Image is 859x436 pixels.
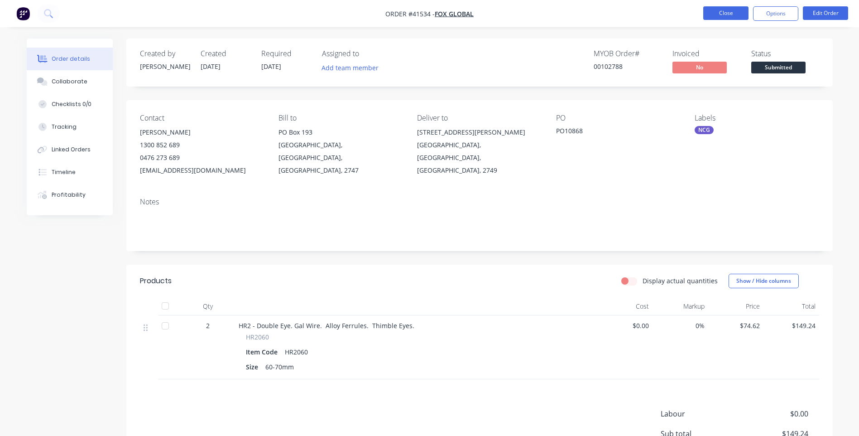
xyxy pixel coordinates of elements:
div: Profitability [52,191,86,199]
div: Price [708,297,764,315]
button: Linked Orders [27,138,113,161]
div: Required [261,49,311,58]
div: [PERSON_NAME] [140,62,190,71]
div: 60-70mm [262,360,298,373]
span: $0.00 [601,321,649,330]
div: Tracking [52,123,77,131]
div: Total [763,297,819,315]
label: Display actual quantities [643,276,718,286]
div: MYOB Order # [594,49,662,58]
span: Order #41534 - [385,10,435,18]
div: PO10868 [556,126,669,139]
div: Products [140,276,172,286]
div: Labels [695,114,819,122]
span: $0.00 [741,408,808,419]
div: Contact [140,114,264,122]
div: 1300 852 689 [140,139,264,151]
span: $74.62 [712,321,760,330]
button: Tracking [27,116,113,138]
button: Show / Hide columns [729,274,799,288]
button: Edit Order [803,6,848,20]
div: Deliver to [417,114,541,122]
div: Status [751,49,819,58]
img: Factory [16,7,30,20]
div: [GEOGRAPHIC_DATA], [GEOGRAPHIC_DATA], [GEOGRAPHIC_DATA], 2747 [278,139,403,177]
div: Qty [181,297,235,315]
button: Checklists 0/0 [27,93,113,116]
div: Collaborate [52,78,87,86]
span: 2 [206,321,210,330]
span: Labour [661,408,741,419]
div: Assigned to [322,49,413,58]
div: Size [246,360,262,373]
button: Order details [27,48,113,70]
div: PO Box 193[GEOGRAPHIC_DATA], [GEOGRAPHIC_DATA], [GEOGRAPHIC_DATA], 2747 [278,126,403,177]
div: Markup [653,297,708,315]
span: 0% [656,321,705,330]
button: Add team member [322,62,384,74]
div: Created [201,49,250,58]
div: HR2060 [281,345,312,358]
div: NCG [695,126,714,134]
div: Item Code [246,345,281,358]
span: No [672,62,727,73]
span: [DATE] [261,62,281,71]
div: Created by [140,49,190,58]
button: Add team member [317,62,383,74]
div: Timeline [52,168,76,176]
div: Invoiced [672,49,740,58]
button: Close [703,6,749,20]
button: Profitability [27,184,113,206]
div: PO [556,114,680,122]
div: [EMAIL_ADDRESS][DOMAIN_NAME] [140,164,264,177]
button: Submitted [751,62,806,75]
div: PO Box 193 [278,126,403,139]
span: Submitted [751,62,806,73]
div: Linked Orders [52,145,91,154]
div: [STREET_ADDRESS][PERSON_NAME][GEOGRAPHIC_DATA], [GEOGRAPHIC_DATA], [GEOGRAPHIC_DATA], 2749 [417,126,541,177]
span: $149.24 [767,321,816,330]
div: [PERSON_NAME] [140,126,264,139]
div: 0476 273 689 [140,151,264,164]
button: Options [753,6,798,21]
div: Order details [52,55,90,63]
span: [DATE] [201,62,221,71]
button: Collaborate [27,70,113,93]
div: Cost [597,297,653,315]
div: Bill to [278,114,403,122]
button: Timeline [27,161,113,184]
a: Fox Global [435,10,474,18]
div: Notes [140,198,819,206]
div: 00102788 [594,62,662,71]
span: HR2 - Double Eye. Gal Wire. Alloy Ferrules. Thimble Eyes. [239,321,414,330]
span: HR2060 [246,332,269,342]
div: [STREET_ADDRESS][PERSON_NAME] [417,126,541,139]
div: Checklists 0/0 [52,100,91,108]
div: [PERSON_NAME]1300 852 6890476 273 689[EMAIL_ADDRESS][DOMAIN_NAME] [140,126,264,177]
div: [GEOGRAPHIC_DATA], [GEOGRAPHIC_DATA], [GEOGRAPHIC_DATA], 2749 [417,139,541,177]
